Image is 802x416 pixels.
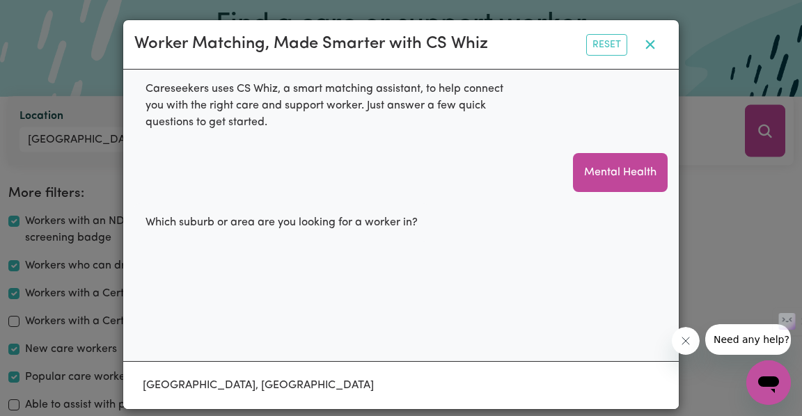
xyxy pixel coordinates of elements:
button: Reset [586,34,627,56]
iframe: Message from company [705,324,791,355]
div: Worker Matching, Made Smarter with CS Whiz [134,32,488,57]
iframe: Close message [672,327,700,355]
div: Which suburb or area are you looking for a worker in? [134,203,429,242]
input: Enter a suburb [134,373,668,398]
div: Careseekers uses CS Whiz, a smart matching assistant, to help connect you with the right care and... [134,70,535,142]
div: Mental Health [573,153,668,192]
iframe: Button to launch messaging window [746,360,791,405]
